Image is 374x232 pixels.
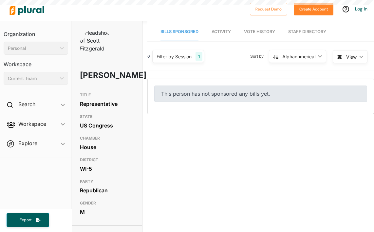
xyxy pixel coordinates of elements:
[80,199,134,207] h3: GENDER
[80,99,134,109] div: Representative
[212,23,231,41] a: Activity
[8,45,57,52] div: Personal
[157,53,192,60] div: Filter by Session
[80,134,134,142] h3: CHAMBER
[160,29,198,34] span: Bills Sponsored
[8,75,57,82] div: Current Team
[288,23,326,41] a: Staff Directory
[80,178,134,185] h3: PARTY
[80,121,134,130] div: US Congress
[294,5,333,12] a: Create Account
[212,29,231,34] span: Activity
[250,5,287,12] a: Request Demo
[80,66,112,85] h1: [PERSON_NAME]
[244,23,275,41] a: Vote History
[18,101,35,108] h2: Search
[80,91,134,99] h3: TITLE
[154,86,367,102] div: This person has not sponsored any bills yet.
[80,142,134,152] div: House
[147,53,150,59] div: 0
[244,29,275,34] span: Vote History
[80,113,134,121] h3: STATE
[4,25,68,39] h3: Organization
[250,3,287,15] button: Request Demo
[160,23,198,41] a: Bills Sponsored
[355,6,367,12] a: Log In
[282,53,315,60] div: Alphanumerical
[7,213,49,227] button: Export
[80,185,134,195] div: Republican
[250,53,269,59] span: Sort by
[4,55,68,69] h3: Workspace
[80,207,134,217] div: M
[80,156,134,164] h3: DISTRICT
[294,3,333,15] button: Create Account
[15,217,36,223] span: Export
[196,52,202,61] div: 1
[346,53,357,60] span: View
[80,29,113,52] img: Headshot of Scott Fitzgerald
[80,164,134,174] div: WI-5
